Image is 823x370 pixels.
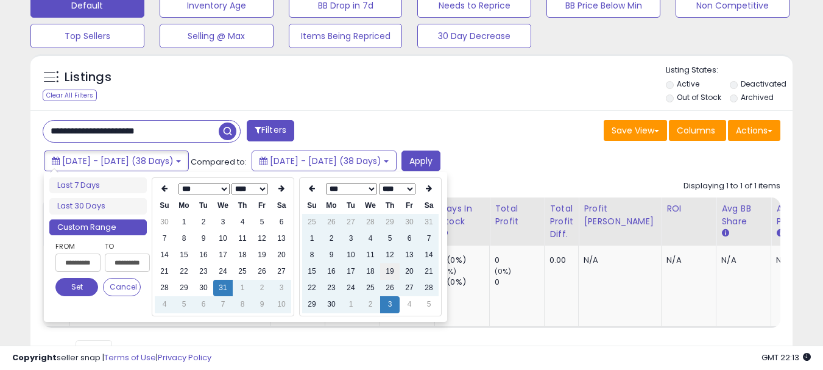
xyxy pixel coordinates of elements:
[302,230,322,247] td: 1
[776,202,821,228] div: Avg Win Price
[104,352,156,363] a: Terms of Use
[233,214,252,230] td: 4
[721,202,766,228] div: Avg BB Share
[194,230,213,247] td: 9
[213,296,233,313] td: 7
[302,280,322,296] td: 22
[174,247,194,263] td: 15
[191,156,247,168] span: Compared to:
[361,197,380,214] th: We
[302,197,322,214] th: Su
[341,214,361,230] td: 27
[155,280,174,296] td: 28
[322,247,341,263] td: 9
[419,280,439,296] td: 28
[158,352,211,363] a: Privacy Policy
[419,214,439,230] td: 31
[302,296,322,313] td: 29
[341,230,361,247] td: 3
[194,214,213,230] td: 2
[213,263,233,280] td: 24
[272,197,291,214] th: Sa
[30,24,144,48] button: Top Sellers
[341,247,361,263] td: 10
[419,263,439,280] td: 21
[341,296,361,313] td: 1
[322,230,341,247] td: 2
[155,296,174,313] td: 4
[440,277,489,288] div: 0 (0%)
[361,296,380,313] td: 2
[272,296,291,313] td: 10
[174,230,194,247] td: 8
[677,124,715,137] span: Columns
[400,280,419,296] td: 27
[401,151,440,171] button: Apply
[62,155,174,167] span: [DATE] - [DATE] (38 Days)
[174,214,194,230] td: 1
[270,155,381,167] span: [DATE] - [DATE] (38 Days)
[361,214,380,230] td: 28
[233,296,252,313] td: 8
[400,247,419,263] td: 13
[52,344,140,355] span: Show: entries
[361,230,380,247] td: 4
[252,247,272,263] td: 19
[400,263,419,280] td: 20
[683,180,780,192] div: Displaying 1 to 1 of 1 items
[495,266,512,276] small: (0%)
[776,228,783,239] small: Avg Win Price.
[440,255,489,266] div: 0 (0%)
[160,24,274,48] button: Selling @ Max
[174,263,194,280] td: 22
[213,214,233,230] td: 3
[194,296,213,313] td: 6
[549,202,573,241] div: Total Profit Diff.
[322,263,341,280] td: 16
[380,214,400,230] td: 29
[495,255,544,266] div: 0
[155,247,174,263] td: 14
[322,280,341,296] td: 23
[174,197,194,214] th: Mo
[252,280,272,296] td: 2
[400,214,419,230] td: 30
[55,278,98,296] button: Set
[400,296,419,313] td: 4
[440,202,484,228] div: Days In Stock
[233,247,252,263] td: 18
[495,277,544,288] div: 0
[252,151,397,171] button: [DATE] - [DATE] (38 Days)
[302,214,322,230] td: 25
[233,197,252,214] th: Th
[761,352,811,363] span: 2025-09-10 22:13 GMT
[155,197,174,214] th: Su
[272,214,291,230] td: 6
[666,202,711,215] div: ROI
[721,228,729,239] small: Avg BB Share.
[400,197,419,214] th: Fr
[213,247,233,263] td: 17
[341,263,361,280] td: 17
[584,255,652,266] div: N/A
[289,24,403,48] button: Items Being Repriced
[65,69,111,86] h5: Listings
[49,198,147,215] li: Last 30 Days
[194,280,213,296] td: 30
[380,197,400,214] th: Th
[155,214,174,230] td: 30
[252,296,272,313] td: 9
[252,214,272,230] td: 5
[247,120,294,141] button: Filters
[252,230,272,247] td: 12
[549,255,569,266] div: 0.00
[12,352,211,364] div: seller snap | |
[194,247,213,263] td: 16
[44,151,189,171] button: [DATE] - [DATE] (38 Days)
[49,219,147,236] li: Custom Range
[341,280,361,296] td: 24
[741,79,786,89] label: Deactivated
[49,177,147,194] li: Last 7 Days
[233,230,252,247] td: 11
[741,92,774,102] label: Archived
